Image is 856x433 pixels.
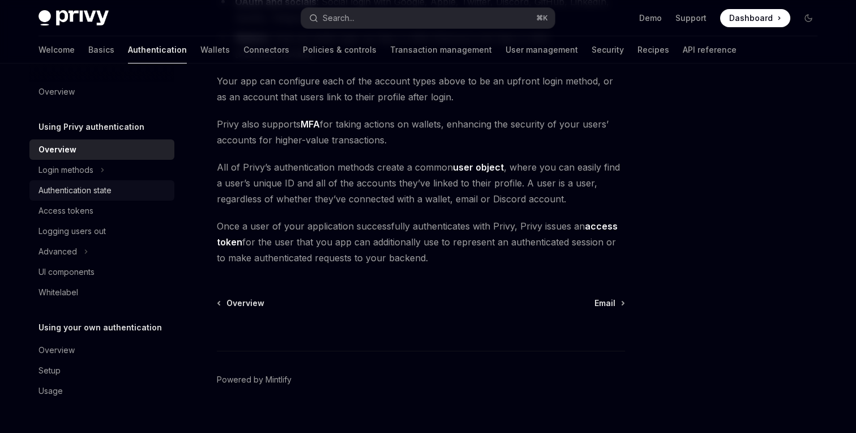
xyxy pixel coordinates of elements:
[29,180,174,201] a: Authentication state
[88,36,114,63] a: Basics
[536,14,548,23] span: ⌘ K
[637,36,669,63] a: Recipes
[226,298,264,309] span: Overview
[38,384,63,398] div: Usage
[29,241,94,262] button: Advanced
[675,12,707,24] a: Support
[29,262,174,282] a: UI components
[38,364,61,377] div: Setup
[301,8,555,28] button: Search...⌘K
[639,12,662,24] a: Demo
[799,9,818,27] button: Toggle dark mode
[301,118,320,130] a: MFA
[729,12,773,24] span: Dashboard
[29,201,174,221] a: Access tokens
[38,120,144,134] h5: Using Privy authentication
[38,85,75,99] div: Overview
[200,36,230,63] a: Wallets
[506,36,578,63] a: User management
[38,163,93,177] div: Login methods
[303,36,376,63] a: Policies & controls
[217,116,625,148] span: Privy also supports for taking actions on wallets, enhancing the security of your users’ accounts...
[38,245,77,258] div: Advanced
[390,36,492,63] a: Transaction management
[38,204,93,218] div: Access tokens
[217,73,625,105] span: Your app can configure each of the account types above to be an upfront login method, or as an ac...
[128,36,187,63] a: Authentication
[29,160,110,180] button: Login methods
[29,139,174,160] a: Overview
[217,374,292,385] a: Powered by Mintlify
[683,36,737,63] a: API reference
[38,184,112,197] div: Authentication state
[29,282,174,303] a: Whitelabel
[594,298,624,309] a: Email
[38,36,75,63] a: Welcome
[323,11,354,25] div: Search...
[217,218,625,266] span: Once a user of your application successfully authenticates with Privy, Privy issues an for the us...
[29,381,174,401] a: Usage
[38,10,109,26] img: dark logo
[592,36,624,63] a: Security
[218,298,264,309] a: Overview
[720,9,790,27] a: Dashboard
[38,321,162,334] h5: Using your own authentication
[38,265,95,279] div: UI components
[243,36,289,63] a: Connectors
[29,340,174,360] a: Overview
[38,286,78,299] div: Whitelabel
[38,224,106,238] div: Logging users out
[38,143,76,156] div: Overview
[594,298,615,309] span: Email
[29,360,174,381] a: Setup
[29,221,174,241] a: Logging users out
[38,343,75,357] div: Overview
[217,159,625,207] span: All of Privy’s authentication methods create a common , where you can easily find a user’s unique...
[29,82,174,102] a: Overview
[453,162,504,173] a: user object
